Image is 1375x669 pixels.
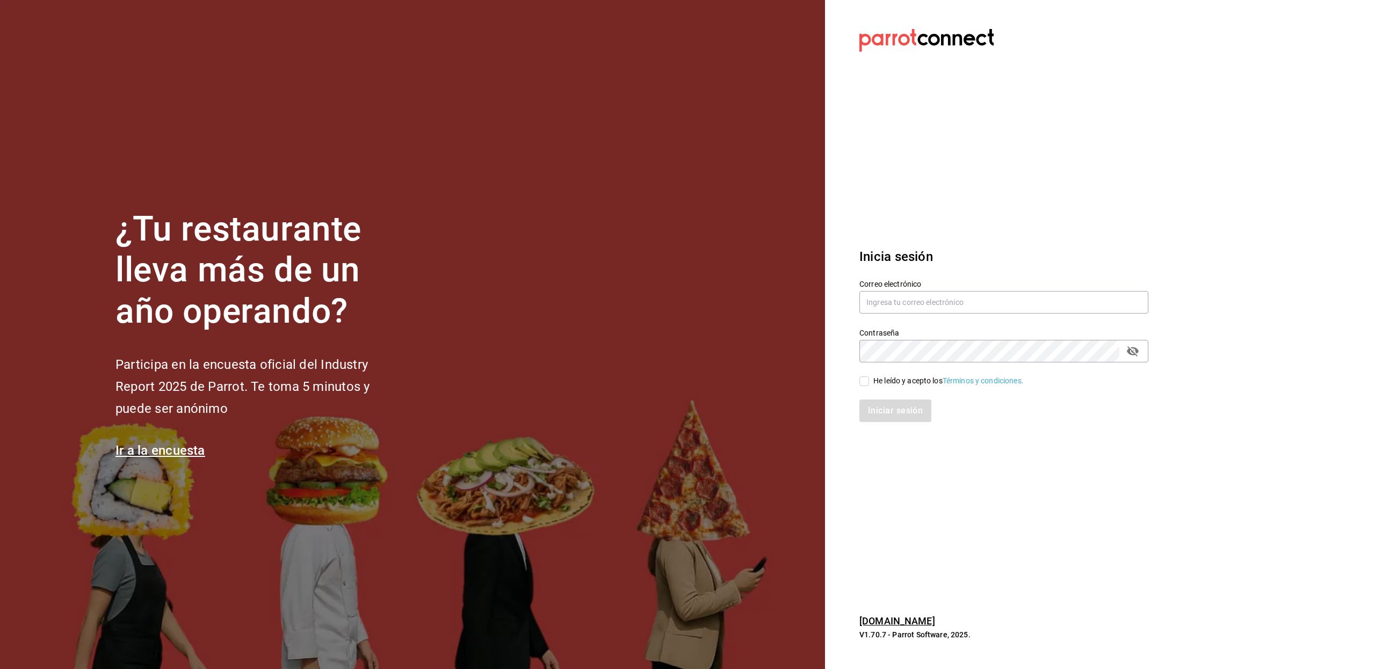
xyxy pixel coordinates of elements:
[859,247,1148,266] h3: Inicia sesión
[115,209,406,332] h1: ¿Tu restaurante lleva más de un año operando?
[859,329,1148,336] label: Contraseña
[1124,342,1142,360] button: passwordField
[873,375,1024,387] div: He leído y acepto los
[859,615,935,627] a: [DOMAIN_NAME]
[859,629,1148,640] p: V1.70.7 - Parrot Software, 2025.
[115,354,406,419] h2: Participa en la encuesta oficial del Industry Report 2025 de Parrot. Te toma 5 minutos y puede se...
[943,376,1024,385] a: Términos y condiciones.
[859,280,1148,287] label: Correo electrónico
[859,291,1148,314] input: Ingresa tu correo electrónico
[115,443,205,458] a: Ir a la encuesta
